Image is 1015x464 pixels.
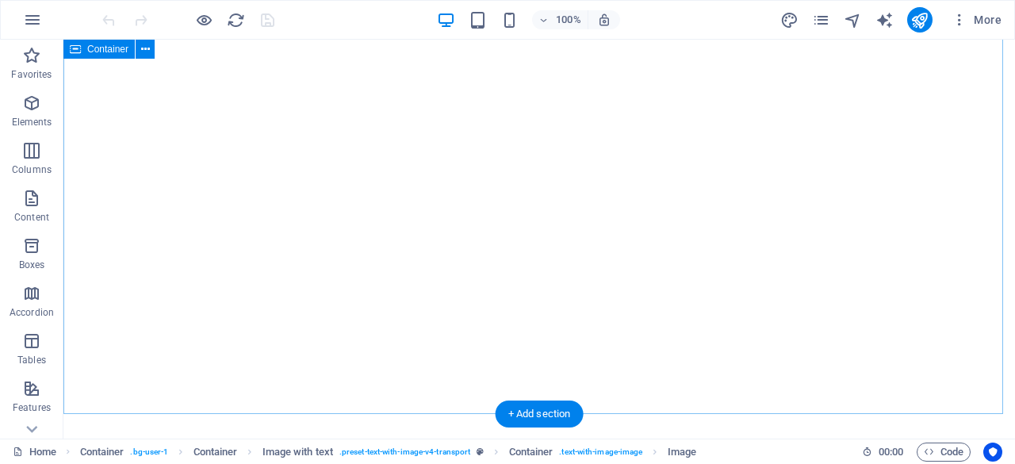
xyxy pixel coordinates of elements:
[13,401,51,414] p: Features
[262,443,333,462] span: Click to select. Double-click to edit
[10,306,54,319] p: Accordion
[910,11,929,29] i: Publish
[983,443,1002,462] button: Usercentrics
[80,443,124,462] span: Click to select. Double-click to edit
[194,10,213,29] button: Click here to leave preview mode and continue editing
[17,354,46,366] p: Tables
[339,443,470,462] span: . preset-text-with-image-v4-transport
[87,44,128,54] span: Container
[227,11,245,29] i: Reload page
[477,447,484,456] i: This element is a customizable preset
[13,443,56,462] a: Click to cancel selection. Double-click to open Pages
[597,13,611,27] i: On resize automatically adjust zoom level to fit chosen device.
[559,443,642,462] span: . text-with-image-image
[780,11,799,29] i: Design (Ctrl+Alt+Y)
[226,10,245,29] button: reload
[812,10,831,29] button: pages
[668,443,696,462] span: Click to select. Double-click to edit
[556,10,581,29] h6: 100%
[875,10,894,29] button: text_generator
[844,11,862,29] i: Navigator
[924,443,963,462] span: Code
[496,401,584,428] div: + Add section
[780,10,799,29] button: design
[945,7,1008,33] button: More
[907,7,933,33] button: publish
[509,443,553,462] span: Click to select. Double-click to edit
[952,12,1002,28] span: More
[130,443,168,462] span: . bg-user-1
[890,446,892,458] span: :
[862,443,904,462] h6: Session time
[812,11,830,29] i: Pages (Ctrl+Alt+S)
[11,68,52,81] p: Favorites
[80,443,696,462] nav: breadcrumb
[917,443,971,462] button: Code
[19,259,45,271] p: Boxes
[12,116,52,128] p: Elements
[532,10,588,29] button: 100%
[875,11,894,29] i: AI Writer
[193,443,238,462] span: Click to select. Double-click to edit
[844,10,863,29] button: navigator
[12,163,52,176] p: Columns
[879,443,903,462] span: 00 00
[14,211,49,224] p: Content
